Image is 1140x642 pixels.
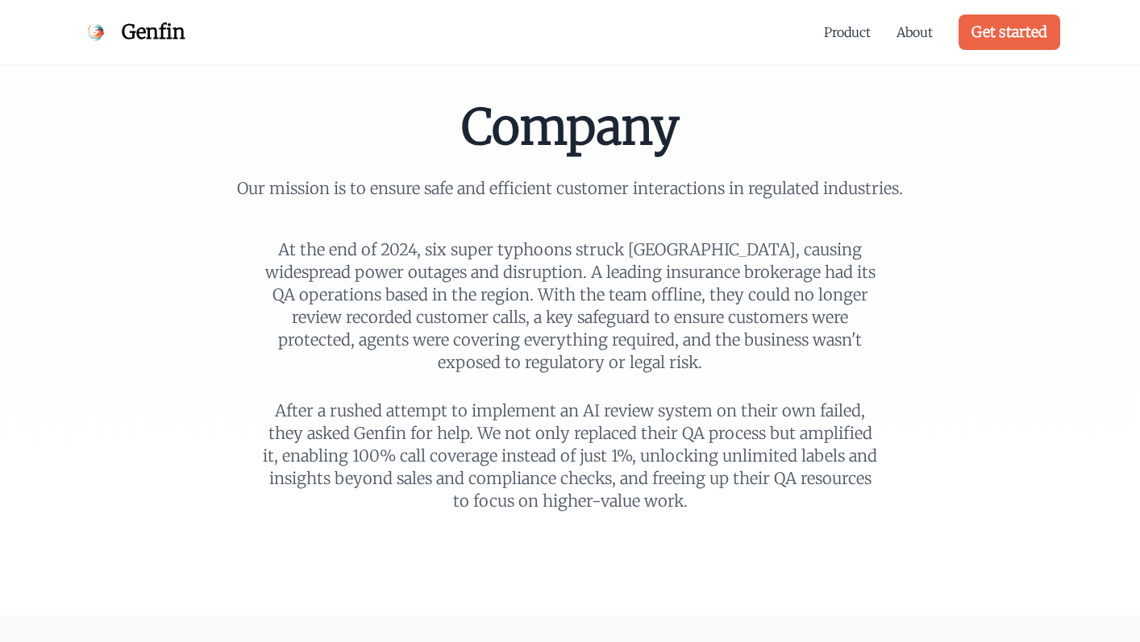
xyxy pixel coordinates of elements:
[80,16,185,48] a: Genfin
[260,400,880,512] p: After a rushed attempt to implement an AI review system on their own failed, they asked Genfin fo...
[824,23,871,42] a: Product
[222,103,918,151] h1: Company
[122,19,185,45] span: Genfin
[80,16,112,48] img: Genfin Logo
[959,14,1060,50] a: Get started
[222,177,918,200] p: Our mission is to ensure safe and efficient customer interactions in regulated industries.
[260,238,880,374] p: At the end of 2024, six super typhoons struck [GEOGRAPHIC_DATA], causing widespread power outages...
[897,23,933,42] a: About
